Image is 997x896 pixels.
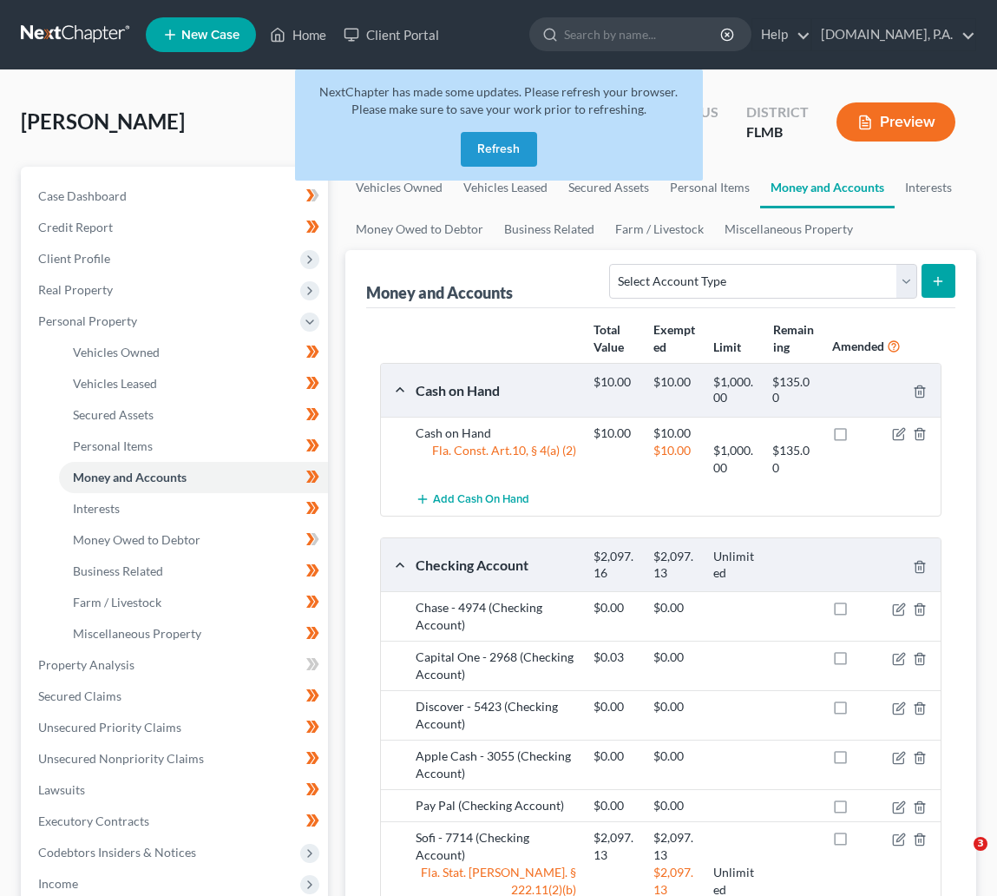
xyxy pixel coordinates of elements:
a: Property Analysis [24,649,328,681]
div: Fla. Const. Art.10, § 4(a) (2) [407,442,586,477]
div: $2,097.13 [585,829,645,864]
strong: Limit [713,339,741,354]
strong: Remaining [773,322,814,354]
span: Income [38,876,78,891]
span: Credit Report [38,220,113,234]
a: Credit Report [24,212,328,243]
a: Lawsuits [24,774,328,806]
a: Unsecured Priority Claims [24,712,328,743]
a: Secured Assets [59,399,328,431]
span: Money and Accounts [73,470,187,484]
span: Personal Property [38,313,137,328]
div: $1,000.00 [705,442,764,477]
div: $0.00 [645,797,705,814]
a: Home [261,19,335,50]
span: Secured Claims [38,688,121,703]
div: $0.00 [585,599,645,616]
span: NextChapter has made some updates. Please refresh your browser. Please make sure to save your wor... [319,84,678,116]
div: Cash on Hand [407,425,586,442]
div: Unlimited [705,549,764,581]
div: District [746,102,809,122]
span: Miscellaneous Property [73,626,201,641]
span: Executory Contracts [38,814,149,828]
strong: Exempted [653,322,695,354]
span: Real Property [38,282,113,297]
div: $0.00 [645,599,705,616]
span: Interests [73,501,120,516]
a: Unsecured Nonpriority Claims [24,743,328,774]
span: Lawsuits [38,782,85,797]
a: Vehicles Leased [59,368,328,399]
a: Executory Contracts [24,806,328,837]
div: Chase - 4974 (Checking Account) [407,599,586,634]
div: $0.00 [645,649,705,666]
a: Interests [895,167,962,208]
a: Client Portal [335,19,448,50]
div: Cash on Hand [407,381,586,399]
a: Miscellaneous Property [59,618,328,649]
a: Business Related [494,208,605,250]
span: Money Owed to Debtor [73,532,200,547]
div: $2,097.13 [645,549,705,581]
span: Business Related [73,563,163,578]
div: $2,097.13 [645,829,705,864]
input: Search by name... [564,18,723,50]
a: Personal Items [59,431,328,462]
div: Capital One - 2968 (Checking Account) [407,649,586,683]
div: Pay Pal (Checking Account) [407,797,586,814]
a: Money Owed to Debtor [345,208,494,250]
span: Unsecured Nonpriority Claims [38,751,204,766]
div: Checking Account [407,556,586,574]
span: Vehicles Leased [73,376,157,391]
div: $2,097.16 [585,549,645,581]
a: Case Dashboard [24,181,328,212]
div: $10.00 [645,442,705,477]
span: Personal Items [73,438,153,453]
div: Discover - 5423 (Checking Account) [407,698,586,733]
a: Interests [59,493,328,524]
a: Money and Accounts [59,462,328,493]
a: Personal Items [659,167,760,208]
div: $0.00 [585,797,645,814]
iframe: Intercom live chat [938,837,980,879]
span: Property Analysis [38,657,134,672]
a: Money and Accounts [760,167,895,208]
div: Money and Accounts [366,282,513,303]
span: Vehicles Owned [73,345,160,359]
span: Add Cash on Hand [433,493,529,507]
span: New Case [181,29,239,42]
a: Secured Claims [24,681,328,712]
span: [PERSON_NAME] [21,109,185,134]
div: $10.00 [585,374,645,406]
div: $1,000.00 [705,374,764,406]
div: Apple Cash - 3055 (Checking Account) [407,748,586,782]
a: Help [752,19,810,50]
a: Vehicles Owned [59,337,328,368]
div: $0.00 [645,748,705,765]
div: $0.00 [645,698,705,715]
div: $135.00 [764,374,823,406]
a: Farm / Livestock [59,587,328,618]
a: Miscellaneous Property [714,208,863,250]
strong: Total Value [594,322,624,354]
span: Case Dashboard [38,188,127,203]
span: Codebtors Insiders & Notices [38,845,196,860]
span: 3 [974,837,987,851]
div: $135.00 [764,442,823,477]
a: Business Related [59,556,328,587]
div: $10.00 [585,425,645,442]
button: Preview [836,102,955,142]
span: Farm / Livestock [73,595,161,609]
span: Secured Assets [73,407,154,422]
div: $0.00 [585,748,645,765]
button: Refresh [461,132,537,167]
div: FLMB [746,122,809,142]
div: $10.00 [645,425,705,442]
a: Farm / Livestock [605,208,714,250]
div: $10.00 [645,374,705,406]
a: Money Owed to Debtor [59,524,328,556]
strong: Amended [832,339,884,353]
button: Add Cash on Hand [416,484,529,516]
span: Unsecured Priority Claims [38,720,181,735]
span: Client Profile [38,251,110,266]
